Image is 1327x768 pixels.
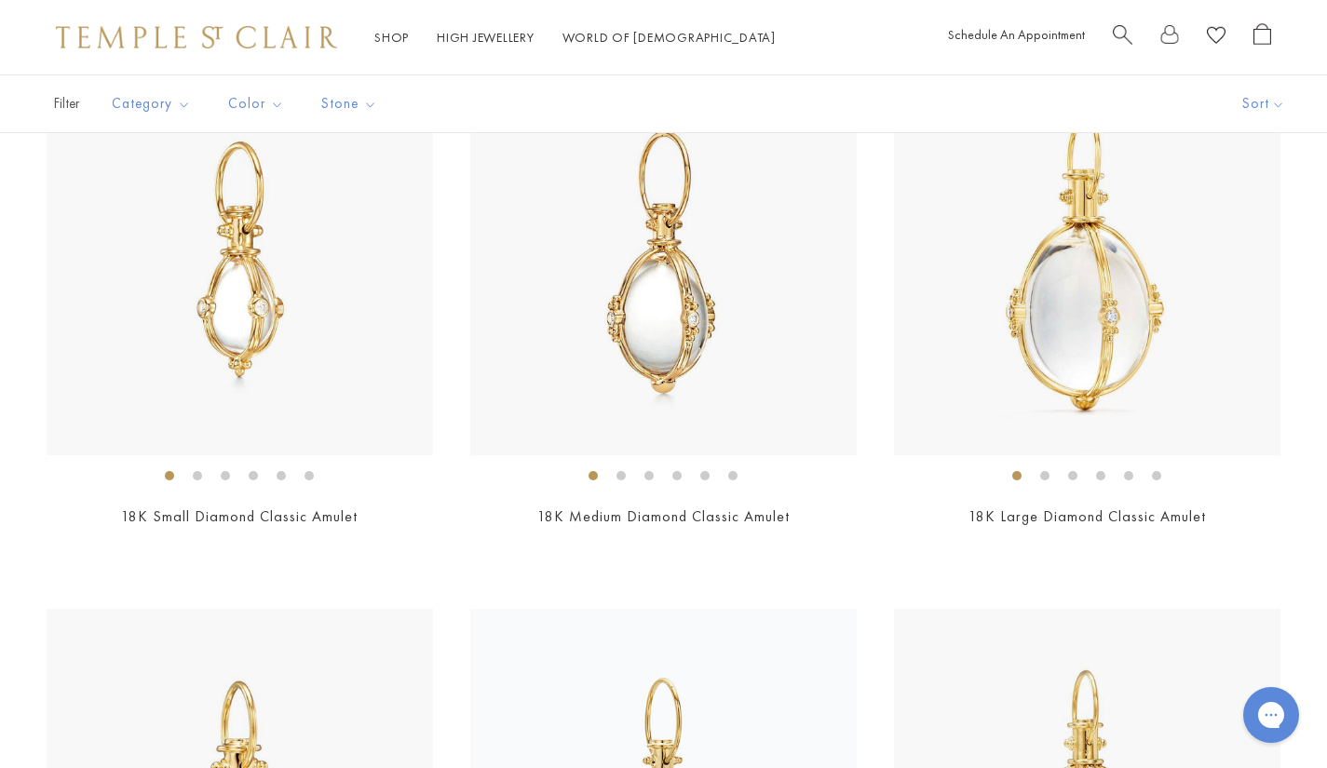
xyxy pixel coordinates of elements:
[437,29,535,46] a: High JewelleryHigh Jewellery
[102,92,205,115] span: Category
[214,83,298,125] button: Color
[56,26,337,48] img: Temple St. Clair
[1253,23,1271,52] a: Open Shopping Bag
[374,26,776,49] nav: Main navigation
[307,83,391,125] button: Stone
[312,92,391,115] span: Stone
[374,29,409,46] a: ShopShop
[470,69,857,455] img: P51800-E9
[562,29,776,46] a: World of [DEMOGRAPHIC_DATA]World of [DEMOGRAPHIC_DATA]
[894,69,1280,455] img: P51800-E9
[948,26,1085,43] a: Schedule An Appointment
[1200,75,1327,132] button: Show sort by
[968,506,1206,526] a: 18K Large Diamond Classic Amulet
[1113,23,1132,52] a: Search
[98,83,205,125] button: Category
[1207,23,1225,52] a: View Wishlist
[47,69,433,455] img: P51800-E9
[1234,680,1308,749] iframe: Gorgias live chat messenger
[219,92,298,115] span: Color
[121,506,358,526] a: 18K Small Diamond Classic Amulet
[537,506,790,526] a: 18K Medium Diamond Classic Amulet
